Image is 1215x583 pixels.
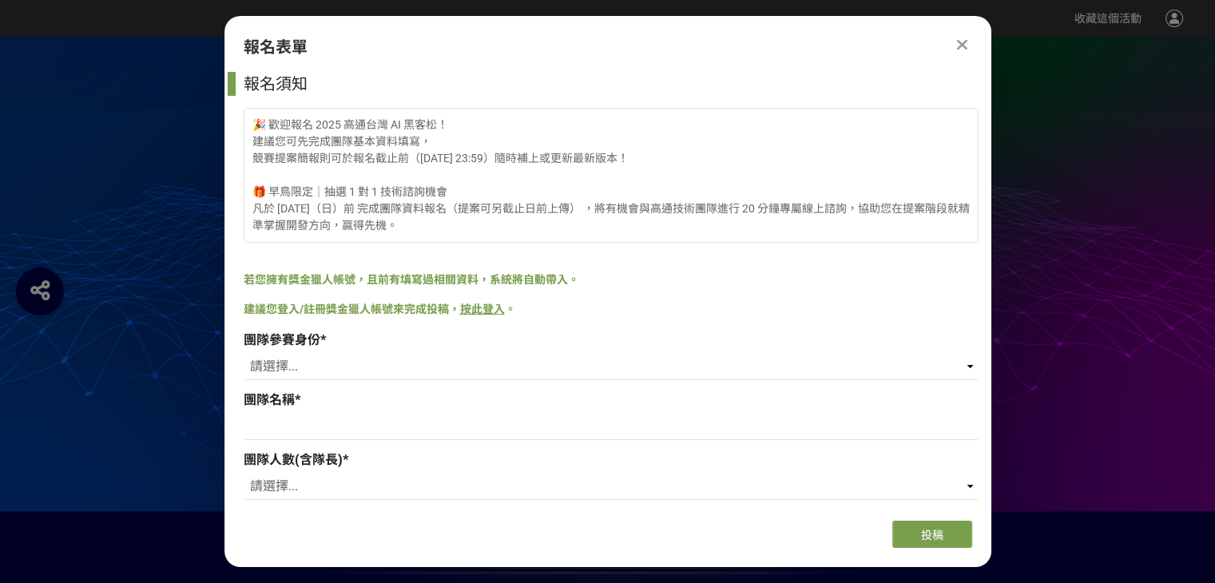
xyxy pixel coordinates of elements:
span: 團隊名稱 [244,392,295,407]
button: 投稿 [892,521,972,548]
span: 若您擁有獎金獵人帳號，且前有填寫過相關資料，系統將自動帶入。 [244,273,579,286]
span: 團隊人數(含隊長) [244,452,343,467]
span: 。 [505,303,516,315]
span: 收藏這個活動 [1074,12,1142,25]
span: 團隊參賽身份 [244,332,320,347]
span: 報名表單 [244,38,308,57]
div: 🎉 歡迎報名 2025 高通台灣 AI 黑客松！ 建議您可先完成團隊基本資料填寫， 競賽提案簡報則可於報名截止前（[DATE] 23:59）隨時補上或更新最新版本！ 🎁 早鳥限定｜抽選 1 對 ... [244,108,979,243]
div: 報名須知 [244,72,979,96]
span: 建議您登入/註冊獎金獵人帳號來完成投稿， [244,303,460,315]
span: 投稿 [921,529,943,541]
a: 按此登入 [460,303,505,315]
